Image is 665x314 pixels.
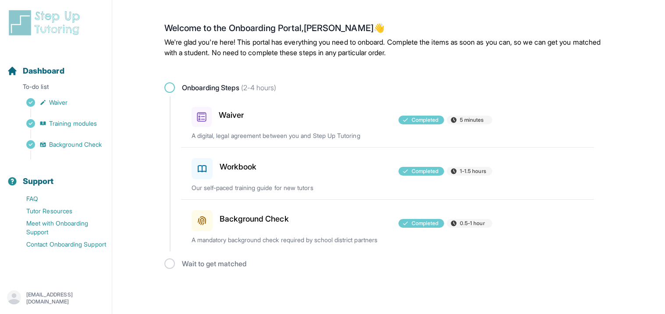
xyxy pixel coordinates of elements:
[23,175,54,187] span: Support
[220,161,257,173] h3: Workbook
[7,290,105,306] button: [EMAIL_ADDRESS][DOMAIN_NAME]
[239,83,277,92] span: (2-4 hours)
[7,205,112,217] a: Tutor Resources
[460,220,485,227] span: 0.5-1 hour
[23,65,64,77] span: Dashboard
[412,220,439,227] span: Completed
[49,140,102,149] span: Background Check
[181,200,594,251] a: Background CheckCompleted0.5-1 hourA mandatory background check required by school district partners
[181,148,594,199] a: WorkbookCompleted1-1.5 hoursOur self-paced training guide for new tutors
[164,37,613,58] p: We're glad you're here! This portal has everything you need to onboard. Complete the items as soo...
[4,82,108,95] p: To-do list
[181,96,594,147] a: WaiverCompleted5 minutesA digital, legal agreement between you and Step Up Tutoring
[7,65,64,77] a: Dashboard
[7,9,85,37] img: logo
[460,168,486,175] span: 1-1.5 hours
[4,51,108,81] button: Dashboard
[164,23,613,37] h2: Welcome to the Onboarding Portal, [PERSON_NAME] 👋
[219,109,244,121] h3: Waiver
[4,161,108,191] button: Support
[7,193,112,205] a: FAQ
[460,116,484,123] span: 5 minutes
[192,236,387,244] p: A mandatory background check required by school district partners
[412,116,439,123] span: Completed
[7,96,112,109] a: Waiver
[220,213,289,225] h3: Background Check
[192,131,387,140] p: A digital, legal agreement between you and Step Up Tutoring
[7,138,112,151] a: Background Check
[182,82,277,93] span: Onboarding Steps
[49,119,97,128] span: Training modules
[7,117,112,130] a: Training modules
[7,217,112,238] a: Meet with Onboarding Support
[412,168,439,175] span: Completed
[7,238,112,250] a: Contact Onboarding Support
[26,291,105,305] p: [EMAIL_ADDRESS][DOMAIN_NAME]
[49,98,68,107] span: Waiver
[192,183,387,192] p: Our self-paced training guide for new tutors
